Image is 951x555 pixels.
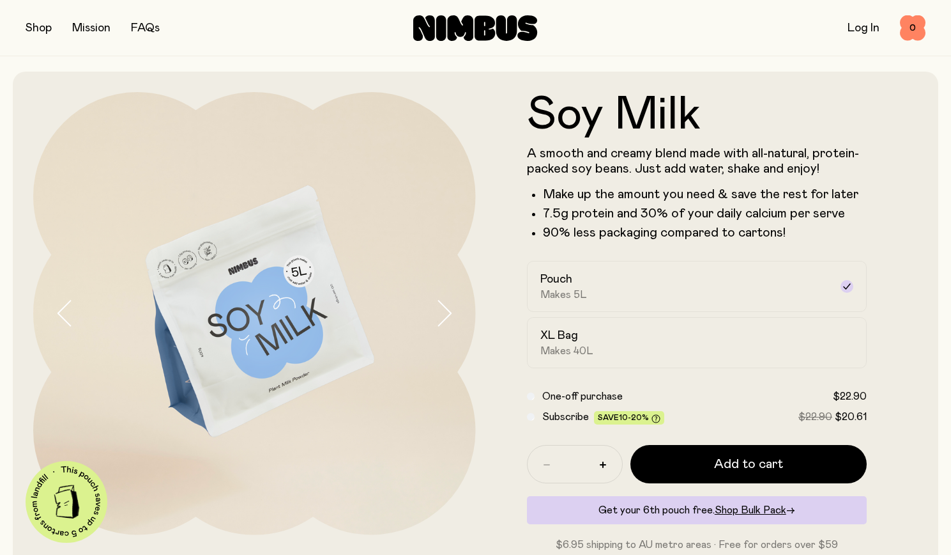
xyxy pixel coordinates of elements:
span: $22.90 [833,391,867,402]
a: Mission [72,22,110,34]
span: Add to cart [714,455,783,473]
span: Subscribe [542,412,589,422]
span: Shop Bulk Pack [715,505,786,515]
span: Save [598,414,660,423]
p: $6.95 shipping to AU metro areas · Free for orders over $59 [527,537,867,552]
button: Add to cart [630,445,867,483]
span: One-off purchase [542,391,623,402]
span: Makes 40L [540,345,593,357]
li: 7.5g protein and 30% of your daily calcium per serve [543,206,867,221]
h2: XL Bag [540,328,578,343]
span: $22.90 [798,412,832,422]
li: Make up the amount you need & save the rest for later [543,187,867,202]
span: Makes 5L [540,288,587,301]
span: $20.61 [835,412,867,422]
span: 10-20% [619,414,649,421]
p: A smooth and creamy blend made with all-natural, protein-packed soy beans. Just add water, shake ... [527,146,867,176]
a: FAQs [131,22,160,34]
h2: Pouch [540,272,572,287]
a: Shop Bulk Pack→ [715,505,795,515]
p: 90% less packaging compared to cartons! [543,225,867,240]
button: 0 [900,15,925,41]
a: Log In [848,22,879,34]
h1: Soy Milk [527,92,867,138]
div: Get your 6th pouch free. [527,496,867,524]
